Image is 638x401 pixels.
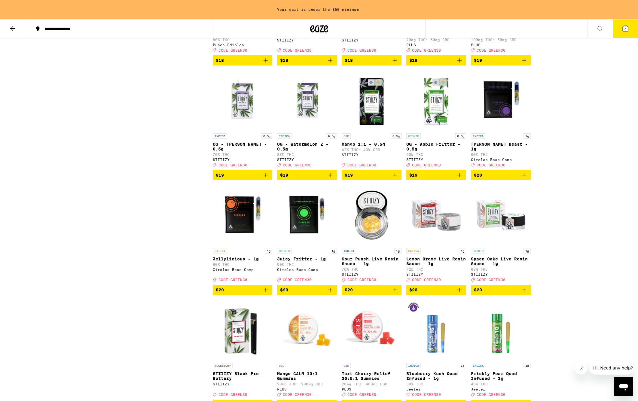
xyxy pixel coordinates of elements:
[412,278,441,282] span: CODE GREEN30
[342,70,401,170] a: Open page for Mango 1:1 - 0.5g from STIIIZY
[471,300,531,360] img: Jeeter - Prickly Pear Quad Infused - 1g
[471,272,531,276] div: STIIIZY
[455,133,466,139] p: 0.5g
[345,287,353,292] span: $20
[277,300,337,360] img: PLUS - Mango CALM 10:1 Gummies
[342,285,401,295] button: Add to bag
[213,70,273,170] a: Open page for OG - King Louis XIII - 0.5g from STIIIZY
[347,278,376,282] span: CODE GREEN30
[477,48,505,52] span: CODE GREEN30
[394,248,401,254] p: 1g
[277,382,337,386] p: 20mg THC: 200mg CBD
[471,142,531,151] p: [PERSON_NAME] Beast - 1g
[406,70,466,170] a: Open page for OG - Apple Fritter - 0.5g from STIIIZY
[277,55,337,65] button: Add to bag
[613,20,638,38] button: 6
[342,387,401,391] div: PLUS
[283,278,312,282] span: CODE GREEN30
[277,70,337,130] img: STIIIZY - OG - Watermelon Z - 0.5g
[213,170,273,180] button: Add to bag
[406,158,466,162] div: STIIIZY
[406,170,466,180] button: Add to bag
[474,287,482,292] span: $20
[471,43,531,47] div: PLUS
[471,55,531,65] button: Add to bag
[406,133,421,139] p: HYBRID
[342,185,401,245] img: STIIIZY - Sour Punch Live Resin Sauce - 1g
[345,173,353,178] span: $19
[342,267,401,271] p: 76% THC
[342,371,401,381] p: Tart Cherry Relief 20:5:1 Gummies
[409,58,417,63] span: $19
[213,300,273,399] a: Open page for STIIIZY Black Pro Battery from STIIIZY
[277,257,337,261] p: Juicy Fritter - 1g
[471,70,531,130] img: Circles Base Camp - Berry Beast - 1g
[524,133,531,139] p: 1g
[406,300,466,360] img: Jeeter - Blueberry Kush Quad Infused - 1g
[471,70,531,170] a: Open page for Berry Beast - 1g from Circles Base Camp
[342,248,356,254] p: INDICA
[524,248,531,254] p: 1g
[277,153,337,156] p: 87% THC
[213,363,233,368] p: ACCESSORY
[342,382,401,386] p: 20mg THC: 400mg CBD
[471,248,485,254] p: HYBRID
[471,371,531,381] p: Prickly Pear Quad Infused - 1g
[283,48,312,52] span: CODE GREEN30
[218,393,247,397] span: CODE GREEN30
[524,363,531,368] p: 1g
[342,300,401,360] img: PLUS - Tart Cherry Relief 20:5:1 Gummies
[406,248,421,254] p: SATIVA
[406,70,466,130] img: STIIIZY - OG - Apple Fritter - 0.5g
[213,268,273,272] div: Circles Base Camp
[406,285,466,295] button: Add to bag
[277,263,337,266] p: 90% THC
[406,38,466,42] p: 20mg THC: 60mg CBD
[624,27,626,31] span: 6
[277,185,337,245] img: Circles Base Camp - Juicy Fritter - 1g
[409,173,417,178] span: $19
[283,163,312,167] span: CODE GREEN30
[277,142,337,151] p: OG - Watermelon Z - 0.5g
[347,48,376,52] span: CODE GREEN30
[345,58,353,63] span: $18
[471,38,531,42] p: 100mg THC: 50mg CBD
[277,363,286,368] p: CBD
[277,268,337,272] div: Circles Base Camp
[471,300,531,399] a: Open page for Prickly Pear Quad Infused - 1g from Jeeter
[342,142,401,147] p: Mango 1:1 - 0.5g
[213,185,273,245] img: Circles Base Camp - Jellylicious - 1g
[277,70,337,170] a: Open page for OG - Watermelon Z - 0.5g from STIIIZY
[471,133,485,139] p: INDICA
[277,371,337,381] p: Mango CALM 10:1 Gummies
[213,300,273,360] img: STIIIZY - STIIIZY Black Pro Battery
[283,393,312,397] span: CODE GREEN30
[614,377,633,396] iframe: Button to launch messaging window
[213,248,227,254] p: SATIVA
[391,133,401,139] p: 0.5g
[330,248,337,254] p: 1g
[575,363,587,375] iframe: Close message
[280,173,288,178] span: $19
[471,153,531,156] p: 90% THC
[213,70,273,130] img: STIIIZY - OG - King Louis XIII - 0.5g
[213,263,273,266] p: 90% THC
[471,257,531,266] p: Space Cake Live Resin Sauce - 1g
[213,153,273,156] p: 76% THC
[342,185,401,285] a: Open page for Sour Punch Live Resin Sauce - 1g from STIIIZY
[477,163,505,167] span: CODE GREEN30
[406,300,466,399] a: Open page for Blueberry Kush Quad Infused - 1g from Jeeter
[342,70,401,130] img: STIIIZY - Mango 1:1 - 0.5g
[213,142,273,151] p: OG - [PERSON_NAME] - 0.5g
[218,278,247,282] span: CODE GREEN30
[406,363,421,368] p: INDICA
[412,163,441,167] span: CODE GREEN30
[471,170,531,180] button: Add to bag
[406,55,466,65] button: Add to bag
[342,153,401,157] div: STIIIZY
[406,267,466,271] p: 72% THC
[342,363,351,368] p: CBD
[477,278,505,282] span: CODE GREEN30
[265,248,272,254] p: 1g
